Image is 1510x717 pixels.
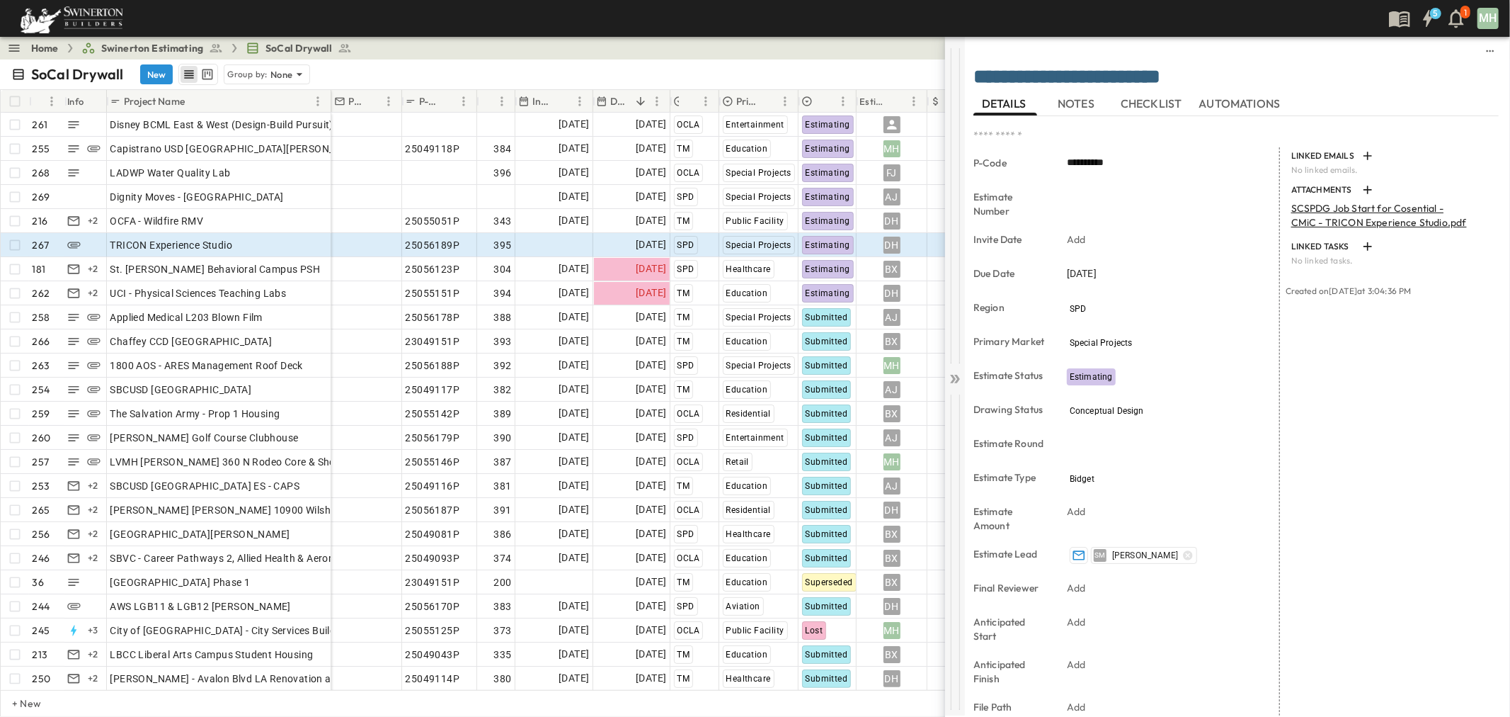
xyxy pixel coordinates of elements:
span: Education [726,553,768,563]
span: OCLA [677,457,700,467]
p: 260 [33,431,51,445]
span: 386 [493,527,511,541]
p: Anticipated Finish [973,657,1047,686]
button: Sort [633,94,648,109]
p: Primary Market [973,334,1047,349]
span: Education [726,650,768,660]
span: Submitted [806,457,848,467]
p: 254 [33,383,50,397]
div: + 3 [85,622,102,639]
div: + 2 [85,213,102,230]
span: 381 [493,479,511,493]
p: Due Date [610,94,630,108]
button: Sort [556,94,571,109]
p: 268 [33,166,50,180]
span: [DATE] [559,526,589,542]
span: [DATE] [559,622,589,638]
div: + 2 [85,670,102,687]
p: LINKED EMAILS [1291,150,1356,162]
span: 25055142P [406,407,460,421]
span: [GEOGRAPHIC_DATA][PERSON_NAME] [110,527,290,541]
span: Submitted [806,433,848,443]
button: Menu [455,93,472,110]
button: Sort [188,94,203,109]
span: Submitted [806,409,848,419]
span: 382 [493,383,511,397]
span: [PERSON_NAME] [1112,550,1178,561]
button: Sort [819,94,835,109]
button: Sort [682,94,697,109]
nav: breadcrumbs [31,41,360,55]
span: 25055125P [406,623,460,638]
p: Add [1067,615,1086,629]
span: SPD [677,529,694,539]
span: Submitted [806,385,848,395]
span: 25055051P [406,214,460,228]
p: Add [1067,504,1086,519]
span: AUTOMATIONS [1199,98,1283,111]
p: 261 [33,118,48,132]
span: 373 [493,623,511,638]
span: Submitted [806,337,848,346]
span: [DATE] [636,164,666,181]
button: Menu [43,93,60,110]
span: [DATE] [559,309,589,325]
span: Special Projects [726,312,791,322]
span: Submitted [806,553,848,563]
p: 266 [33,334,50,349]
span: [DATE] [559,502,589,518]
span: Residential [726,409,771,419]
img: 6c363589ada0b36f064d841b69d3a419a338230e66bb0a533688fa5cc3e9e735.png [17,4,126,33]
p: Invite Date [973,232,1047,247]
span: CHECKLIST [1121,98,1185,111]
span: Swinerton Estimating [101,41,203,55]
span: OCFA - Wildfire RMV [110,214,204,228]
span: [DATE] [559,478,589,494]
span: Submitted [806,529,848,539]
span: Disney BCML East & West (Design-Build Pursuit) [110,118,333,132]
span: 23049151P [406,334,460,349]
span: Estimating [806,144,850,154]
span: Entertainment [726,120,784,130]
span: Special Projects [726,168,791,178]
div: # [29,90,64,113]
p: 257 [33,455,50,469]
p: 262 [33,286,50,300]
span: Education [726,481,768,491]
p: SoCal Drywall [31,64,123,84]
p: Region [973,300,1047,315]
span: [DATE] [559,213,589,229]
span: 25049117P [406,383,460,397]
span: [DATE] [559,164,589,181]
span: Submitted [806,602,848,611]
span: [DATE] [559,670,589,687]
span: [DATE] [559,116,589,132]
span: DETAILS [982,98,1029,111]
span: Submitted [806,481,848,491]
span: 25049093P [406,551,460,565]
span: [DATE] [559,598,589,614]
span: [DATE] [636,333,666,349]
span: Education [726,577,768,587]
p: Estimate Type [973,470,1047,485]
span: [DATE] [636,237,666,253]
p: 213 [33,648,48,662]
button: kanban view [198,66,216,83]
span: 25049118P [406,142,460,156]
span: SBCUSD [GEOGRAPHIC_DATA] [110,383,252,397]
span: LBCC Liberal Arts Campus Student Housing [110,648,314,662]
p: Drawing Status [973,402,1047,417]
span: [DATE] [559,550,589,566]
span: Education [726,144,768,154]
span: OCLA [677,505,700,515]
span: 25055146P [406,455,460,469]
span: 387 [493,455,511,469]
span: Estimating [806,264,850,274]
span: [DATE] [1067,266,1097,281]
span: UCI - Physical Sciences Teaching Labs [110,286,287,300]
p: ATTACHMENTS [1291,184,1356,196]
span: 343 [493,214,511,228]
span: [DATE] [636,261,666,277]
span: SBVC - Career Pathways 2, Allied Health & Aeronautics Bldg's [110,551,393,565]
span: SPD [677,433,694,443]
